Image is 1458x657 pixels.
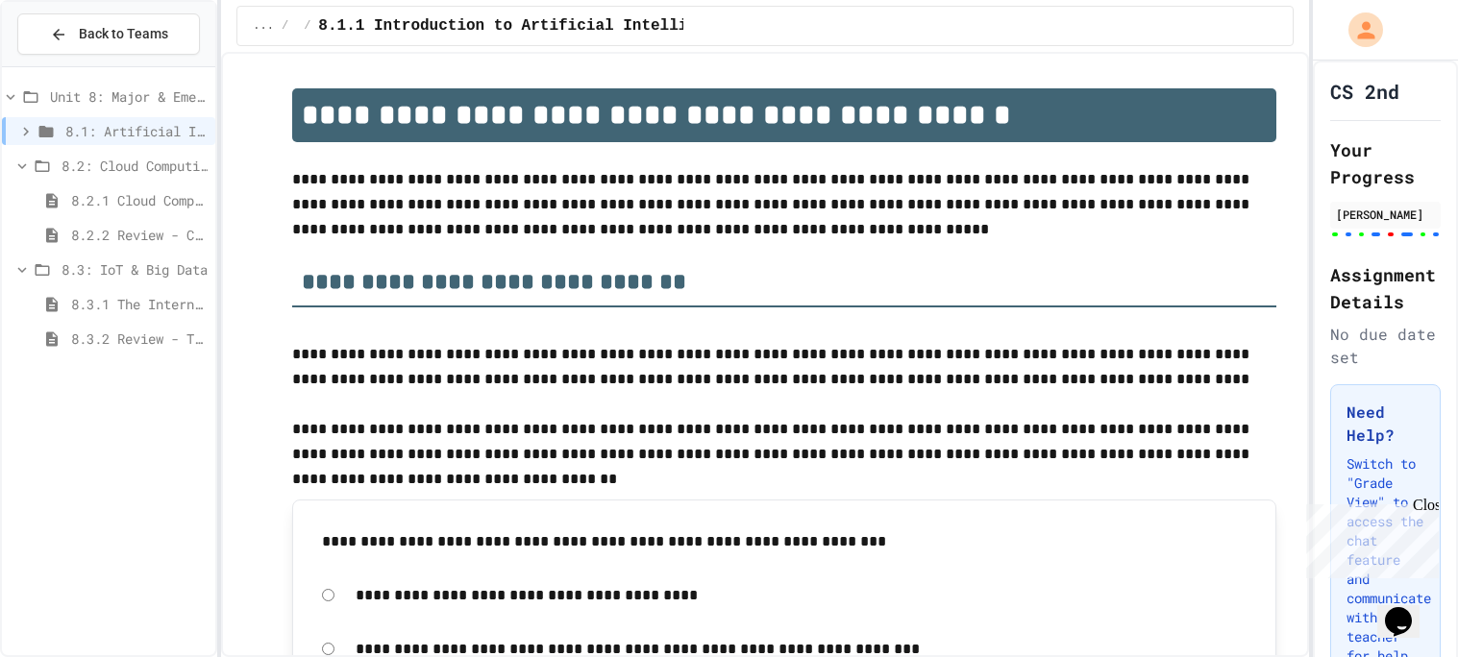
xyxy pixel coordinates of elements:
[1330,261,1441,315] h2: Assignment Details
[62,259,208,280] span: 8.3: IoT & Big Data
[1298,497,1439,578] iframe: chat widget
[318,14,733,37] span: 8.1.1 Introduction to Artificial Intelligence
[1330,78,1399,105] h1: CS 2nd
[65,121,208,141] span: 8.1: Artificial Intelligence Basics
[1328,8,1388,52] div: My Account
[71,328,208,349] span: 8.3.2 Review - The Internet of Things and Big Data
[1330,323,1441,369] div: No due date set
[62,156,208,176] span: 8.2: Cloud Computing
[1330,136,1441,190] h2: Your Progress
[71,294,208,314] span: 8.3.1 The Internet of Things and Big Data: Our Connected Digital World
[282,18,288,34] span: /
[17,13,200,55] button: Back to Teams
[71,225,208,245] span: 8.2.2 Review - Cloud Computing
[253,18,274,34] span: ...
[8,8,133,122] div: Chat with us now!Close
[79,24,168,44] span: Back to Teams
[1336,206,1435,223] div: [PERSON_NAME]
[50,86,208,107] span: Unit 8: Major & Emerging Technologies
[71,190,208,210] span: 8.2.1 Cloud Computing: Transforming the Digital World
[1347,401,1424,447] h3: Need Help?
[304,18,310,34] span: /
[1377,580,1439,638] iframe: chat widget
